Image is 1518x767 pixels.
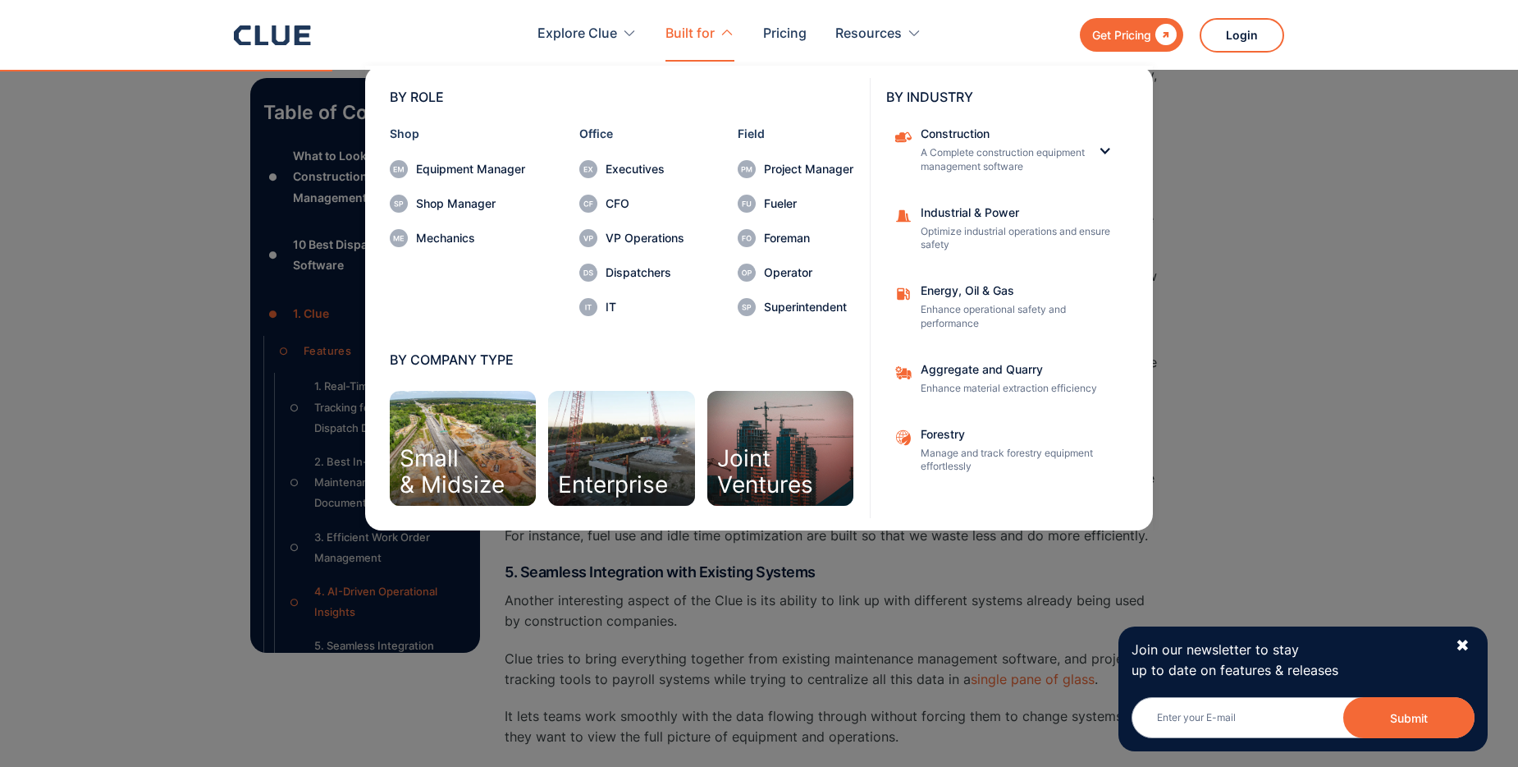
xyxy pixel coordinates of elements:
img: Construction cone icon [894,207,912,225]
p: A Complete construction equipment management software [921,146,1085,174]
div: Forestry [921,429,1118,440]
div: Resources [835,8,921,60]
a: Industrial & PowerOptimize industrial operations and ensure safety [886,199,1128,261]
a: Aggregate and QuarryEnhance material extraction efficiency [886,356,1128,404]
a: ConstructionA Complete construction equipment management software [886,120,1095,182]
a: Project Manager [738,160,853,178]
img: Construction [894,128,912,146]
div: Dispatchers [606,267,684,278]
button: Submit [1343,697,1475,738]
img: Aggregate and Quarry [894,429,912,447]
div: Field [738,128,853,140]
div: Enterprise [558,472,668,498]
div: Executives [606,163,684,175]
div: Built for [665,8,715,60]
p: Enhance operational safety and performance [921,303,1118,331]
p: Clue tries to bring everything together from existing maintenance management software, and projec... [505,649,1161,690]
a: Get Pricing [1080,18,1183,52]
p: It lets teams work smoothly with the data flowing through without forcing them to change systems ... [505,706,1161,747]
a: Equipment Manager [390,160,525,178]
a: Enterprise [548,391,694,506]
img: Aggregate and Quarry [894,364,912,382]
div: Built for [665,8,734,60]
div: Explore Clue [537,8,637,60]
div: Superintendent [764,301,853,313]
div: Fueler [764,198,853,209]
a: Fueler [738,195,853,213]
div: Get Pricing [1092,25,1151,45]
div: Shop [390,128,525,140]
div: Resources [835,8,902,60]
div: ConstructionConstructionA Complete construction equipment management software [886,120,1128,182]
a: ○5. Seamless Integration with Existing Systems [285,636,455,677]
img: fleet fuel icon [894,285,912,303]
div: Industrial & Power [921,207,1118,218]
a: VP Operations [579,229,684,247]
div: Construction [921,128,1085,140]
div: ○ [285,590,304,614]
a: Superintendent [738,298,853,316]
div: BY ROLE [390,90,853,103]
p: Join our newsletter to stay up to date on features & releases [1132,640,1440,681]
p: Another interesting aspect of the Clue is its ability to link up with different systems already b... [505,590,1161,632]
div: ✖ [1456,636,1470,656]
a: Pricing [763,8,807,60]
a: ○3. Efficient Work Order Management [285,527,455,568]
div: Aggregate and Quarry [921,364,1118,375]
a: ForestryManage and track forestry equipment effortlessly [886,420,1128,483]
div: Small & Midsize [400,446,505,498]
p: Optimize industrial operations and ensure safety [921,225,1118,253]
div: Foreman [764,232,853,244]
div: Energy, Oil & Gas [921,285,1118,296]
div: 4. AI-Driven Operational Insights [314,581,455,622]
div: Equipment Manager [416,163,525,175]
a: Mechanics [390,229,525,247]
div: Operator [764,267,853,278]
div: BY COMPANY TYPE [390,353,853,366]
div: Shop Manager [416,198,525,209]
p: Enhance material extraction efficiency [921,382,1118,396]
a: JointVentures [707,391,853,506]
a: Foreman [738,229,853,247]
div: 3. Efficient Work Order Management [314,527,455,568]
a: Operator [738,264,853,282]
a: IT [579,298,684,316]
div: VP Operations [606,232,684,244]
a: ○4. AI-Driven Operational Insights [285,581,455,622]
p: For instance, fuel use and idle time optimization are built so that we waste less and do more eff... [505,526,1161,546]
div: BY INDUSTRY [886,90,1128,103]
a: Executives [579,160,684,178]
div:  [1151,25,1177,45]
a: single pane of glass [971,671,1095,687]
div: ○ [285,535,304,560]
div: Mechanics [416,232,525,244]
div: IT [606,301,684,313]
div: CFO [606,198,684,209]
div: 5. Seamless Integration with Existing Systems [314,636,455,677]
input: Enter your E-mail [1132,697,1475,738]
div: ○ [285,645,304,669]
a: Login [1200,18,1284,53]
div: Joint Ventures [717,446,813,498]
a: CFO [579,195,684,213]
p: Manage and track forestry equipment effortlessly [921,447,1118,475]
div: Explore Clue [537,8,617,60]
h4: 5. Seamless Integration with Existing Systems [505,563,1161,582]
a: Shop Manager [390,195,525,213]
nav: Built for [234,62,1284,530]
div: Project Manager [764,163,853,175]
a: Energy, Oil & GasEnhance operational safety and performance [886,277,1128,339]
a: Small& Midsize [390,391,536,506]
a: Dispatchers [579,264,684,282]
div: Office [579,128,684,140]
